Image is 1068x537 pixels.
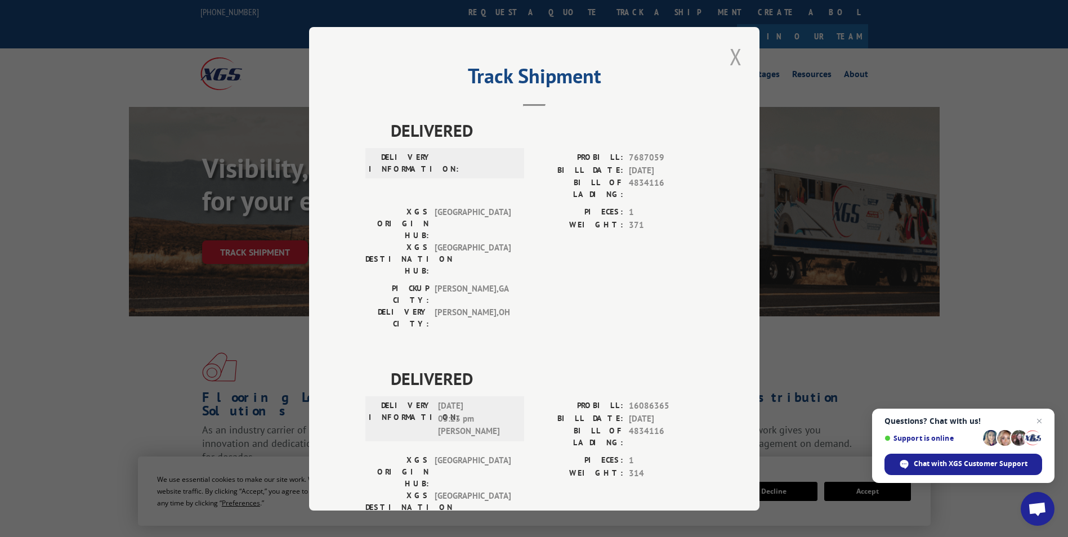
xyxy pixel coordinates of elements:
[534,177,623,200] label: BILL OF LADING:
[369,151,432,175] label: DELIVERY INFORMATION:
[365,206,429,241] label: XGS ORIGIN HUB:
[629,218,703,231] span: 371
[629,151,703,164] span: 7687059
[435,283,511,306] span: [PERSON_NAME] , GA
[629,206,703,219] span: 1
[435,490,511,525] span: [GEOGRAPHIC_DATA]
[534,412,623,425] label: BILL DATE:
[365,454,429,490] label: XGS ORIGIN HUB:
[1021,492,1054,526] a: Open chat
[884,454,1042,475] span: Chat with XGS Customer Support
[391,366,703,391] span: DELIVERED
[629,412,703,425] span: [DATE]
[369,400,432,438] label: DELIVERY INFORMATION:
[534,218,623,231] label: WEIGHT:
[629,425,703,449] span: 4834116
[365,241,429,277] label: XGS DESTINATION HUB:
[629,164,703,177] span: [DATE]
[365,68,703,89] h2: Track Shipment
[534,151,623,164] label: PROBILL:
[435,454,511,490] span: [GEOGRAPHIC_DATA]
[534,164,623,177] label: BILL DATE:
[435,241,511,277] span: [GEOGRAPHIC_DATA]
[629,400,703,413] span: 16086365
[365,306,429,330] label: DELIVERY CITY:
[534,206,623,219] label: PIECES:
[884,434,979,442] span: Support is online
[726,41,745,72] button: Close modal
[914,459,1027,469] span: Chat with XGS Customer Support
[534,454,623,467] label: PIECES:
[629,454,703,467] span: 1
[884,417,1042,426] span: Questions? Chat with us!
[629,177,703,200] span: 4834116
[629,467,703,480] span: 314
[534,400,623,413] label: PROBILL:
[534,467,623,480] label: WEIGHT:
[365,490,429,525] label: XGS DESTINATION HUB:
[435,206,511,241] span: [GEOGRAPHIC_DATA]
[391,118,703,143] span: DELIVERED
[438,400,514,438] span: [DATE] 03:23 pm [PERSON_NAME]
[534,425,623,449] label: BILL OF LADING:
[435,306,511,330] span: [PERSON_NAME] , OH
[365,283,429,306] label: PICKUP CITY:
